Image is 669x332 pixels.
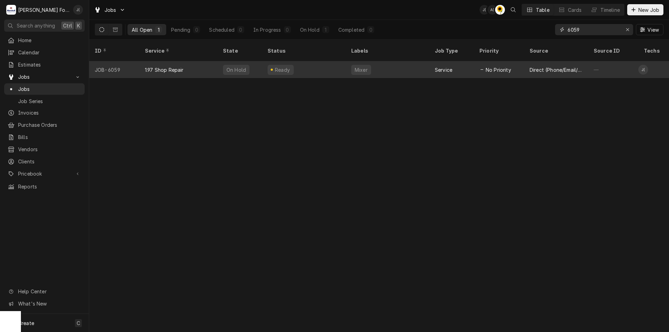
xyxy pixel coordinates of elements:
[63,22,72,29] span: Ctrl
[18,85,81,93] span: Jobs
[18,49,81,56] span: Calendar
[4,144,85,155] a: Vendors
[73,5,83,15] div: Jeff Debigare (109)'s Avatar
[536,6,549,14] div: Table
[495,5,505,15] div: C(
[223,47,256,54] div: State
[6,5,16,15] div: Marshall Food Equipment Service's Avatar
[6,5,16,15] div: M
[209,26,234,33] div: Scheduled
[105,6,116,14] span: Jobs
[18,146,81,153] span: Vendors
[77,22,80,29] span: K
[636,24,663,35] button: View
[4,47,85,58] a: Calendar
[18,158,81,165] span: Clients
[351,47,424,54] div: Labels
[300,26,320,33] div: On Hold
[18,37,81,44] span: Home
[132,26,152,33] div: All Open
[324,26,328,33] div: 1
[479,47,517,54] div: Priority
[89,61,139,78] div: JOB-6059
[4,298,85,309] a: Go to What's New
[4,34,85,46] a: Home
[95,47,132,54] div: ID
[253,26,281,33] div: In Progress
[4,107,85,118] a: Invoices
[435,66,452,74] div: Service
[171,26,190,33] div: Pending
[4,119,85,131] a: Purchase Orders
[644,47,661,54] div: Techs
[4,156,85,167] a: Clients
[91,4,128,16] a: Go to Jobs
[73,5,83,15] div: J(
[435,47,468,54] div: Job Type
[226,66,247,74] div: On Hold
[77,319,80,327] span: C
[239,26,243,33] div: 0
[638,65,648,75] div: J(
[18,288,80,295] span: Help Center
[18,121,81,129] span: Purchase Orders
[4,59,85,70] a: Estimates
[479,5,489,15] div: Jeff Debigare (109)'s Avatar
[4,83,85,95] a: Jobs
[18,73,71,80] span: Jobs
[369,26,373,33] div: 0
[637,6,661,14] span: New Job
[646,26,660,33] span: View
[627,4,663,15] button: New Job
[18,6,69,14] div: [PERSON_NAME] Food Equipment Service
[594,47,631,54] div: Source ID
[18,109,81,116] span: Invoices
[18,300,80,307] span: What's New
[285,26,290,33] div: 0
[18,183,81,190] span: Reports
[479,5,489,15] div: J(
[145,47,210,54] div: Service
[4,286,85,297] a: Go to Help Center
[18,61,81,68] span: Estimates
[4,131,85,143] a: Bills
[156,26,161,33] div: 1
[4,20,85,32] button: Search anythingCtrlK
[495,5,505,15] div: Christine Walker (110)'s Avatar
[18,133,81,141] span: Bills
[4,181,85,192] a: Reports
[530,66,583,74] div: Direct (Phone/Email/etc.)
[588,61,638,78] div: —
[17,22,55,29] span: Search anything
[568,6,582,14] div: Cards
[338,26,364,33] div: Completed
[268,47,339,54] div: Status
[354,66,368,74] div: Mixer
[622,24,633,35] button: Erase input
[638,65,648,75] div: Jose DeMelo (37)'s Avatar
[18,98,81,105] span: Job Series
[487,5,497,15] div: Aldo Testa (2)'s Avatar
[4,71,85,83] a: Go to Jobs
[530,47,581,54] div: Source
[274,66,291,74] div: Ready
[18,170,71,177] span: Pricebook
[508,4,519,15] button: Open search
[145,66,184,74] div: 1.97 Shop Repair
[194,26,199,33] div: 0
[486,66,511,74] span: No Priority
[568,24,620,35] input: Keyword search
[487,5,497,15] div: A(
[600,6,620,14] div: Timeline
[4,95,85,107] a: Job Series
[4,168,85,179] a: Go to Pricebook
[18,320,34,326] span: Create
